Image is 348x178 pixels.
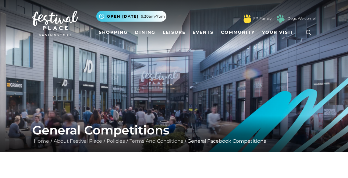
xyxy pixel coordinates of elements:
a: FP Family [253,16,272,21]
a: Community [218,27,257,38]
span: Open [DATE] [107,14,139,19]
div: / / / / General Facebook Competitions [28,123,320,145]
span: Your Visit [262,29,294,36]
a: Leisure [160,27,188,38]
span: 9.30am-7pm [141,14,165,19]
a: Terms And Conditions [128,138,185,144]
a: Your Visit [260,27,299,38]
img: Festival Place Logo [32,11,78,36]
a: Policies [105,138,126,144]
a: Events [190,27,216,38]
a: Dining [133,27,158,38]
a: Shopping [96,27,130,38]
a: About Festival Place [52,138,104,144]
h1: General Competitions [32,123,316,138]
a: Home [32,138,51,144]
button: Open [DATE] 9.30am-7pm [96,11,166,22]
a: Dogs Welcome! [287,16,316,21]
